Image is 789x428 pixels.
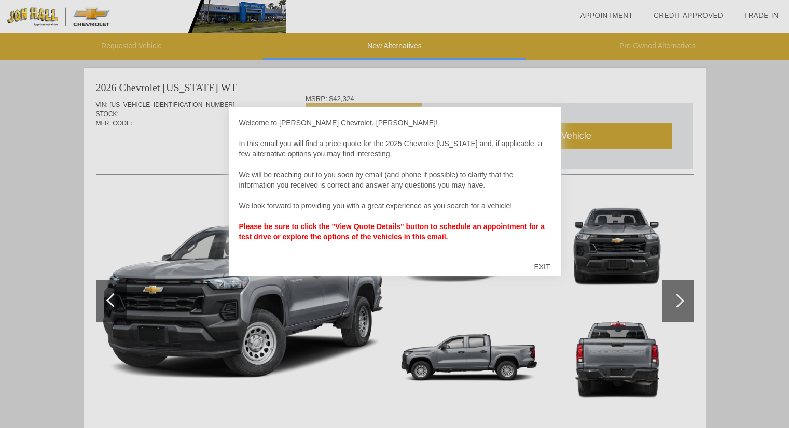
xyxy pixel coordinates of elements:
strong: Please be sure to click the "View Quote Details" button to schedule an appointment for a test dri... [239,222,545,241]
a: Credit Approved [654,11,723,19]
div: Welcome to [PERSON_NAME] Chevrolet, [PERSON_NAME]! In this email you will find a price quote for ... [239,118,550,252]
div: EXIT [523,251,560,282]
a: Trade-In [744,11,779,19]
a: Appointment [580,11,633,19]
